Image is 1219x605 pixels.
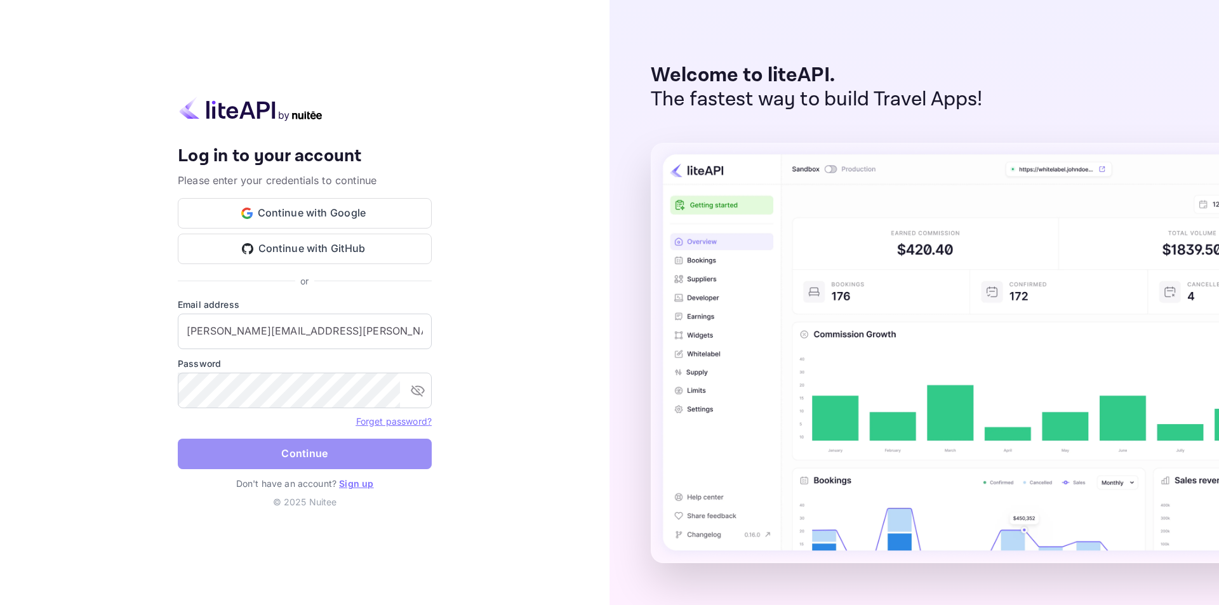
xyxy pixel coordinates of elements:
[405,378,430,403] button: toggle password visibility
[339,478,373,489] a: Sign up
[178,298,432,311] label: Email address
[178,357,432,370] label: Password
[178,495,432,509] p: © 2025 Nuitee
[356,416,432,427] a: Forget password?
[178,96,324,121] img: liteapi
[178,198,432,229] button: Continue with Google
[651,88,983,112] p: The fastest way to build Travel Apps!
[356,415,432,427] a: Forget password?
[178,173,432,188] p: Please enter your credentials to continue
[300,274,309,288] p: or
[651,63,983,88] p: Welcome to liteAPI.
[178,477,432,490] p: Don't have an account?
[178,314,432,349] input: Enter your email address
[178,439,432,469] button: Continue
[178,234,432,264] button: Continue with GitHub
[178,145,432,168] h4: Log in to your account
